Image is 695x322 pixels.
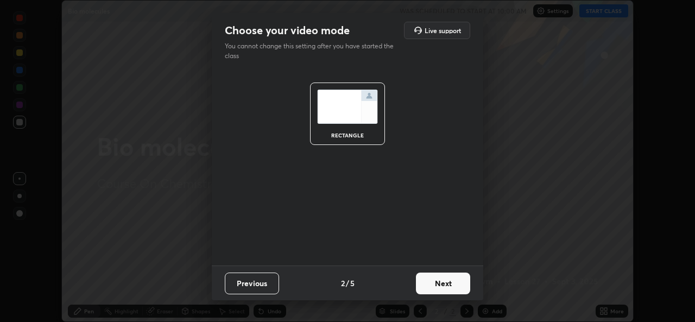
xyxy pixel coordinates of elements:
[225,41,401,61] p: You cannot change this setting after you have started the class
[225,273,279,294] button: Previous
[326,132,369,138] div: rectangle
[416,273,470,294] button: Next
[341,277,345,289] h4: 2
[350,277,355,289] h4: 5
[317,90,378,124] img: normalScreenIcon.ae25ed63.svg
[225,23,350,37] h2: Choose your video mode
[346,277,349,289] h4: /
[425,27,461,34] h5: Live support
